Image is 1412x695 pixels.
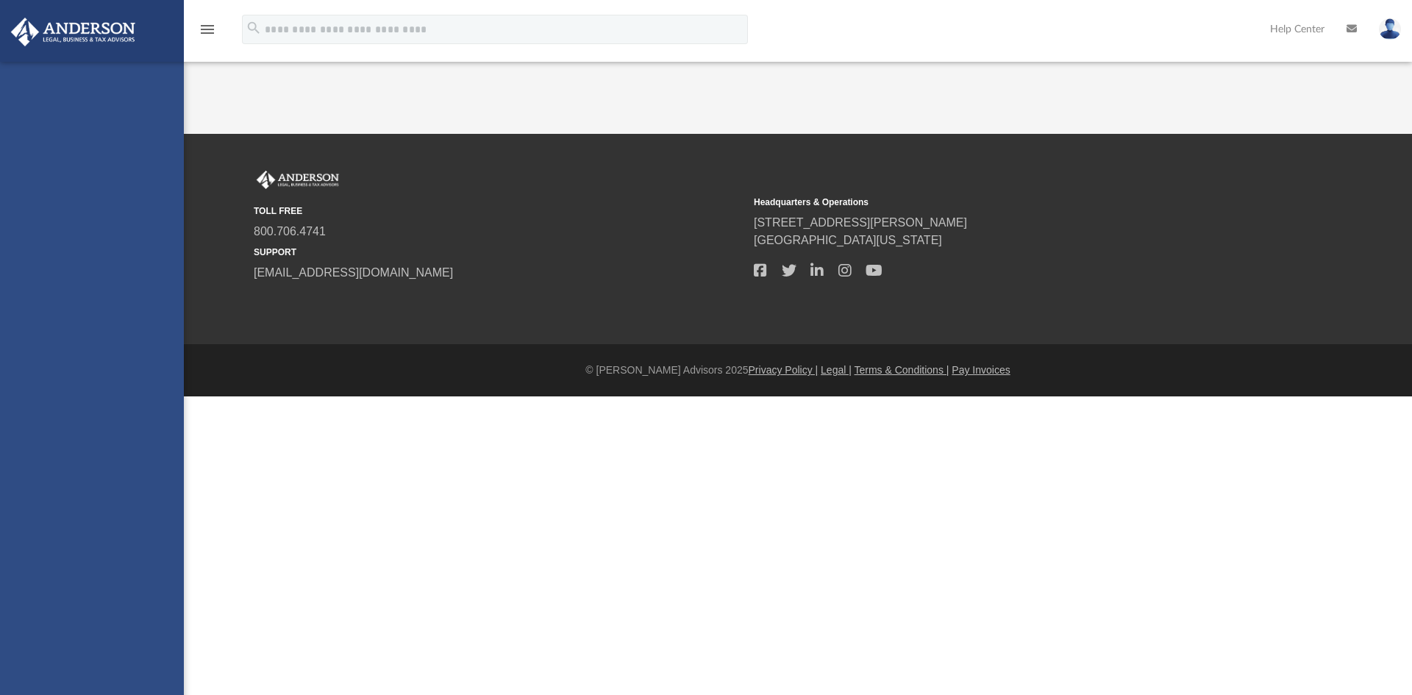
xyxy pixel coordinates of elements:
a: 800.706.4741 [254,225,326,238]
a: menu [199,28,216,38]
div: © [PERSON_NAME] Advisors 2025 [184,363,1412,378]
small: Headquarters & Operations [754,196,1244,209]
a: [EMAIL_ADDRESS][DOMAIN_NAME] [254,266,453,279]
a: Privacy Policy | [749,364,819,376]
a: [STREET_ADDRESS][PERSON_NAME] [754,216,967,229]
a: [GEOGRAPHIC_DATA][US_STATE] [754,234,942,246]
img: Anderson Advisors Platinum Portal [7,18,140,46]
img: Anderson Advisors Platinum Portal [254,171,342,190]
a: Terms & Conditions | [855,364,949,376]
small: TOLL FREE [254,204,744,218]
a: Legal | [821,364,852,376]
i: search [246,20,262,36]
a: Pay Invoices [952,364,1010,376]
small: SUPPORT [254,246,744,259]
i: menu [199,21,216,38]
img: User Pic [1379,18,1401,40]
